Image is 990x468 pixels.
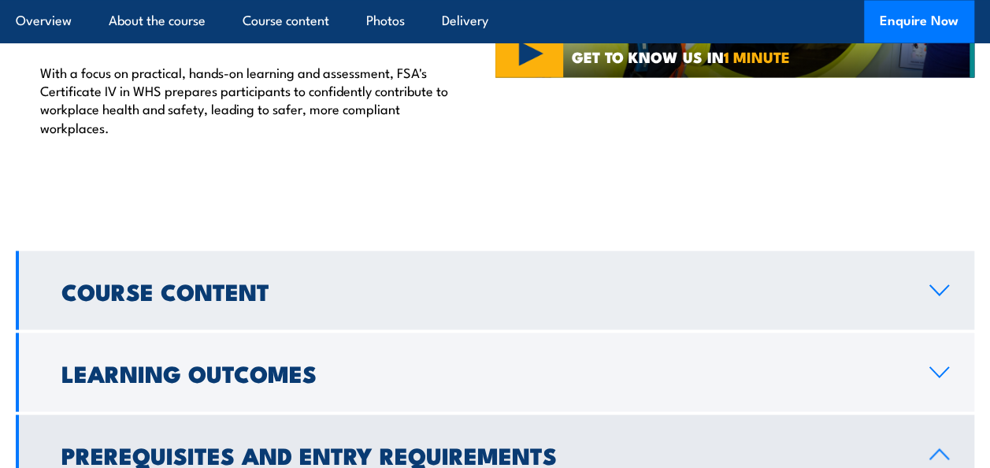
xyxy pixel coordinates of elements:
a: Learning Outcomes [16,332,974,411]
strong: 1 MINUTE [724,45,790,68]
span: GET TO KNOW US IN [572,50,790,64]
p: With a focus on practical, hands-on learning and assessment, FSA's Certificate IV in WHS prepares... [40,63,472,137]
h2: Prerequisites and Entry Requirements [61,444,904,464]
h2: Learning Outcomes [61,362,904,382]
h2: Course Content [61,280,904,300]
a: Course Content [16,251,974,329]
